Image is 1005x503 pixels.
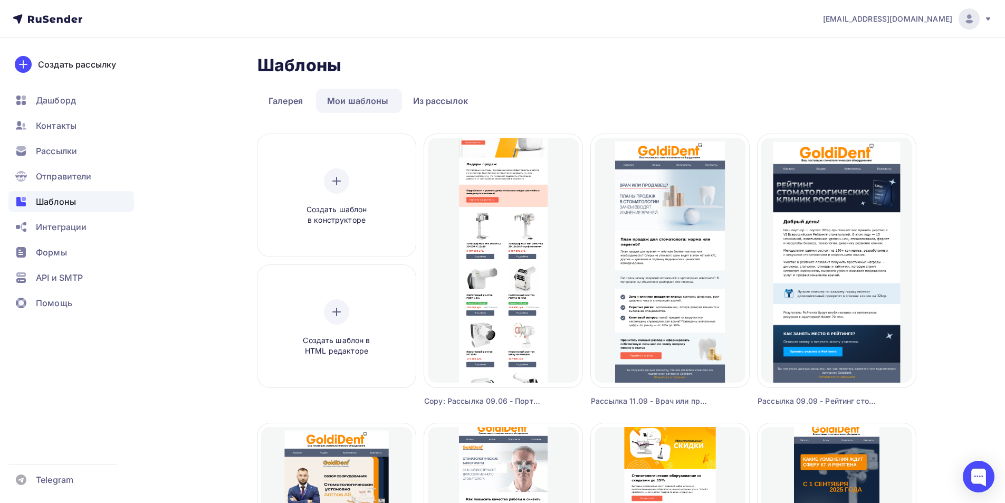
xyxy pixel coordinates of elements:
[402,89,480,113] a: Из рассылок
[36,221,87,233] span: Интеграции
[758,396,876,406] div: Рассылка 09.09 - Рейтинг стоматологий 2025: стартовал прием заявок
[286,204,387,226] span: Создать шаблон в конструкторе
[823,8,992,30] a: [EMAIL_ADDRESS][DOMAIN_NAME]
[36,170,92,183] span: Отправители
[591,396,710,406] div: Рассылка 11.09 - Врач или продавец? Почему стоматологам ставят планы продаж — и что они думают
[316,89,400,113] a: Мои шаблоны
[36,94,76,107] span: Дашборд
[8,242,134,263] a: Формы
[823,14,952,24] span: [EMAIL_ADDRESS][DOMAIN_NAME]
[36,297,72,309] span: Помощь
[36,145,77,157] span: Рассылки
[8,90,134,111] a: Дашборд
[36,195,76,208] span: Шаблоны
[38,58,116,71] div: Создать рассылку
[424,396,543,406] div: Copy: Рассылка 09.06 - Портативные рентгены
[36,473,73,486] span: Telegram
[8,140,134,162] a: Рассылки
[36,246,67,259] span: Формы
[257,89,314,113] a: Галерея
[257,55,341,76] h2: Шаблоны
[8,115,134,136] a: Контакты
[286,335,387,357] span: Создать шаблон в HTML редакторе
[36,271,83,284] span: API и SMTP
[8,191,134,212] a: Шаблоны
[8,166,134,187] a: Отправители
[36,119,76,132] span: Контакты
